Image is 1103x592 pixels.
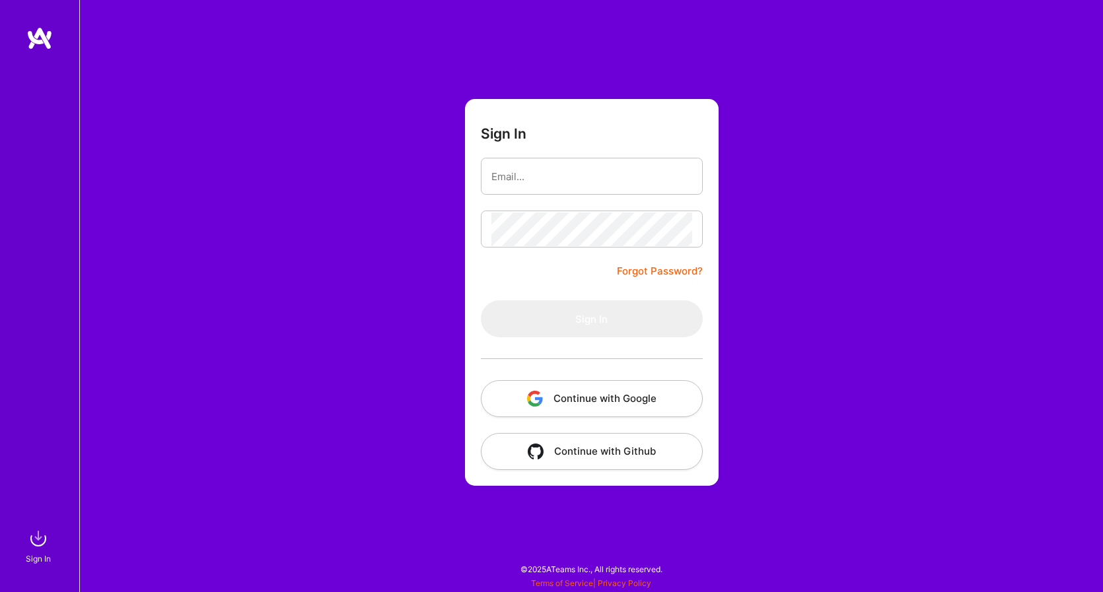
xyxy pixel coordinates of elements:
[481,125,526,142] h3: Sign In
[531,578,651,588] span: |
[26,552,51,566] div: Sign In
[25,525,52,552] img: sign in
[481,300,703,337] button: Sign In
[528,444,544,459] img: icon
[531,578,593,588] a: Terms of Service
[491,160,692,193] input: Email...
[481,380,703,417] button: Continue with Google
[617,263,703,279] a: Forgot Password?
[481,433,703,470] button: Continue with Github
[527,391,543,407] img: icon
[79,552,1103,585] div: © 2025 ATeams Inc., All rights reserved.
[598,578,651,588] a: Privacy Policy
[28,525,52,566] a: sign inSign In
[26,26,53,50] img: logo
